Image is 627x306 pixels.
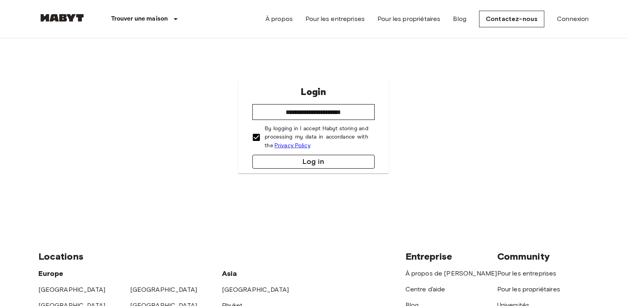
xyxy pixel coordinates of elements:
a: À propos de [PERSON_NAME] [405,270,497,277]
a: À propos [265,14,293,24]
a: Centre d'aide [405,285,445,293]
a: Pour les propriétaires [497,285,560,293]
p: By logging in I accept Habyt storing and processing my data in accordance with the [265,125,368,150]
span: Community [497,251,550,262]
a: Blog [453,14,466,24]
p: Login [301,85,326,99]
a: [GEOGRAPHIC_DATA] [222,286,289,293]
a: [GEOGRAPHIC_DATA] [130,286,197,293]
a: Pour les propriétaires [377,14,440,24]
span: Europe [38,269,64,278]
button: Log in [252,155,374,169]
span: Entreprise [405,251,453,262]
a: Contactez-nous [479,11,544,27]
span: Asia [222,269,237,278]
span: Locations [38,251,83,262]
a: [GEOGRAPHIC_DATA] [38,286,106,293]
img: Habyt [38,14,86,22]
p: Trouver une maison [111,14,168,24]
a: Pour les entreprises [497,270,557,277]
a: Pour les entreprises [305,14,365,24]
a: Connexion [557,14,589,24]
a: Privacy Policy [275,142,311,149]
